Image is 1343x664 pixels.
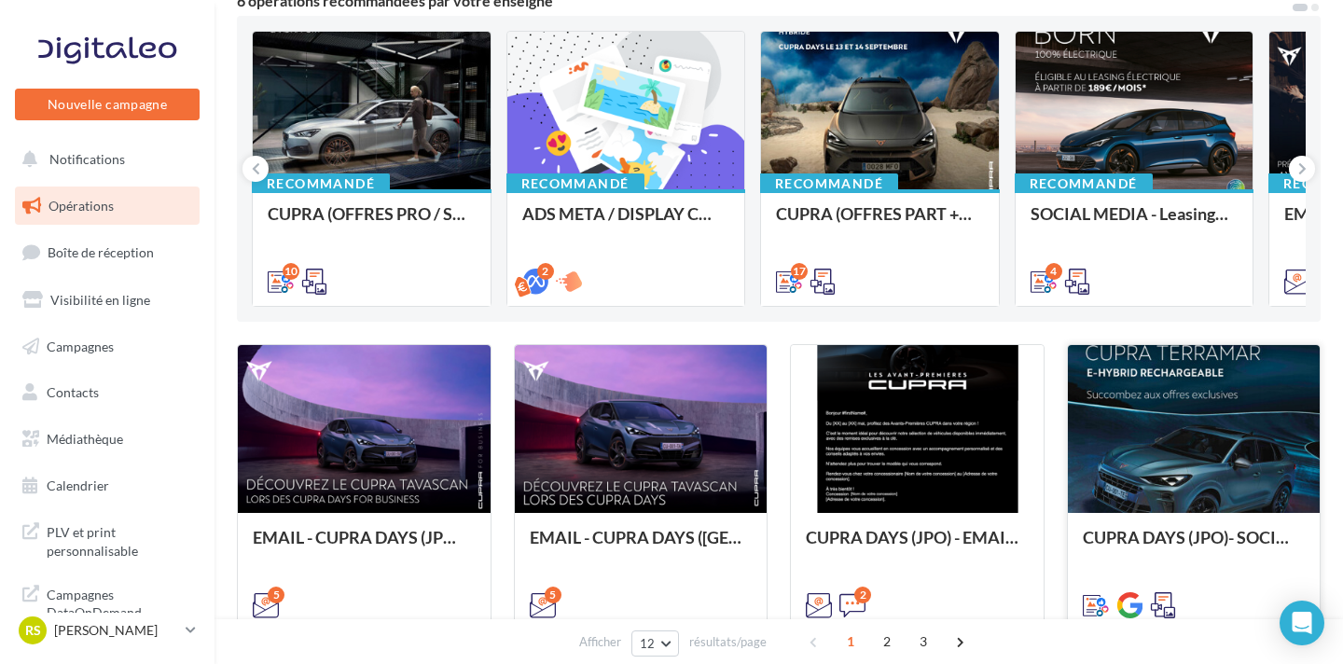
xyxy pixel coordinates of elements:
span: Afficher [579,633,621,651]
div: CUPRA DAYS (JPO)- SOCIAL MEDIA [1083,528,1306,565]
div: 2 [537,263,554,280]
span: Calendrier [47,477,109,493]
span: Notifications [49,151,125,167]
button: 12 [631,630,679,657]
a: Campagnes [11,327,203,367]
span: 1 [836,627,865,657]
a: Visibilité en ligne [11,281,203,320]
a: Opérations [11,187,203,226]
a: Contacts [11,373,203,412]
span: Contacts [47,384,99,400]
div: ADS META / DISPLAY CUPRA DAYS Septembre 2025 [522,204,730,242]
a: RS [PERSON_NAME] [15,613,200,648]
div: SOCIAL MEDIA - Leasing social électrique - CUPRA Born [1031,204,1239,242]
div: 4 [1045,263,1062,280]
span: RS [25,621,41,640]
span: Boîte de réception [48,244,154,260]
div: 10 [283,263,299,280]
a: Campagnes DataOnDemand [11,574,203,629]
button: Notifications [11,140,196,179]
span: PLV et print personnalisable [47,519,192,560]
div: CUPRA (OFFRES PART + CUPRA DAYS / SEPT) - SOCIAL MEDIA [776,204,984,242]
div: CUPRA DAYS (JPO) - EMAIL + SMS [806,528,1029,565]
p: [PERSON_NAME] [54,621,178,640]
div: 2 [854,587,871,603]
span: Campagnes [47,338,114,353]
span: 2 [872,627,902,657]
div: Recommandé [506,173,644,194]
div: CUPRA (OFFRES PRO / SEPT) - SOCIAL MEDIA [268,204,476,242]
div: 5 [268,587,284,603]
a: Boîte de réception [11,232,203,272]
div: 5 [545,587,561,603]
span: 3 [908,627,938,657]
span: Campagnes DataOnDemand [47,582,192,622]
a: Calendrier [11,466,203,505]
a: Médiathèque [11,420,203,459]
div: Recommandé [252,173,390,194]
div: EMAIL - CUPRA DAYS (JPO) Fleet Générique [253,528,476,565]
div: Recommandé [760,173,898,194]
span: Opérations [48,198,114,214]
div: EMAIL - CUPRA DAYS ([GEOGRAPHIC_DATA]) Private Générique [530,528,753,565]
div: 17 [791,263,808,280]
span: résultats/page [689,633,767,651]
span: Visibilité en ligne [50,292,150,308]
div: Recommandé [1015,173,1153,194]
div: Open Intercom Messenger [1280,601,1324,645]
span: Médiathèque [47,431,123,447]
a: PLV et print personnalisable [11,512,203,567]
button: Nouvelle campagne [15,89,200,120]
span: 12 [640,636,656,651]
